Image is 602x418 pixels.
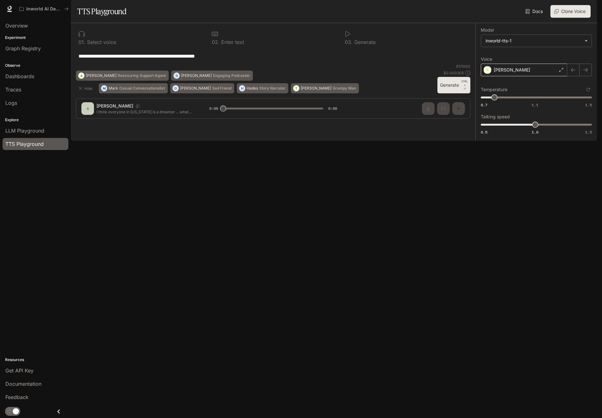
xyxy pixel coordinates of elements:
span: 1.5 [585,102,592,108]
p: [PERSON_NAME] [181,74,212,78]
button: MMarkCasual Conversationalist [99,83,168,93]
p: Story Narrator [259,86,285,90]
button: T[PERSON_NAME]Grumpy Man [291,83,359,93]
p: 61 / 1000 [456,64,470,69]
p: Mark [109,86,118,90]
p: Engaging Podcaster [213,74,250,78]
h1: TTS Playground [77,5,126,18]
p: Casual Conversationalist [119,86,165,90]
p: Grumpy Man [333,86,356,90]
div: D [174,71,179,81]
p: Hades [247,86,258,90]
p: Generate [353,40,376,45]
span: 1.5 [585,129,592,135]
div: inworld-tts-1 [481,35,592,47]
p: 0 2 . [212,40,220,45]
button: A[PERSON_NAME]Reassuring Support Agent [76,71,169,81]
p: [PERSON_NAME] [86,74,116,78]
p: [PERSON_NAME] [301,86,331,90]
p: Talking speed [481,115,510,119]
div: M [101,83,107,93]
p: $ 0.000305 [443,70,464,76]
a: Docs [524,5,545,18]
p: Select voice [85,40,116,45]
p: [PERSON_NAME] [180,86,211,90]
button: Hide [76,83,96,93]
span: 1.0 [532,129,538,135]
p: Enter text [220,40,244,45]
div: T [293,83,299,93]
button: Reset to default [585,86,592,93]
p: Reassuring Support Agent [118,74,166,78]
p: Inworld AI Demos [26,6,62,12]
p: ⏎ [461,79,468,91]
div: O [173,83,179,93]
div: A [78,71,84,81]
p: Model [481,28,494,32]
div: H [239,83,245,93]
p: 0 3 . [345,40,353,45]
button: D[PERSON_NAME]Engaging Podcaster [171,71,253,81]
button: GenerateCTRL +⏎ [437,77,470,93]
p: CTRL + [461,79,468,87]
p: Voice [481,57,492,61]
span: 0.7 [481,102,487,108]
button: All workspaces [16,3,72,15]
button: O[PERSON_NAME]Sad Friend [170,83,234,93]
p: Temperature [481,87,507,92]
div: inworld-tts-1 [486,38,581,44]
button: Clone Voice [550,5,591,18]
button: HHadesStory Narrator [237,83,288,93]
p: 0 1 . [78,40,85,45]
span: 0.5 [481,129,487,135]
span: 1.1 [532,102,538,108]
p: [PERSON_NAME] [494,67,530,73]
p: Sad Friend [212,86,231,90]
